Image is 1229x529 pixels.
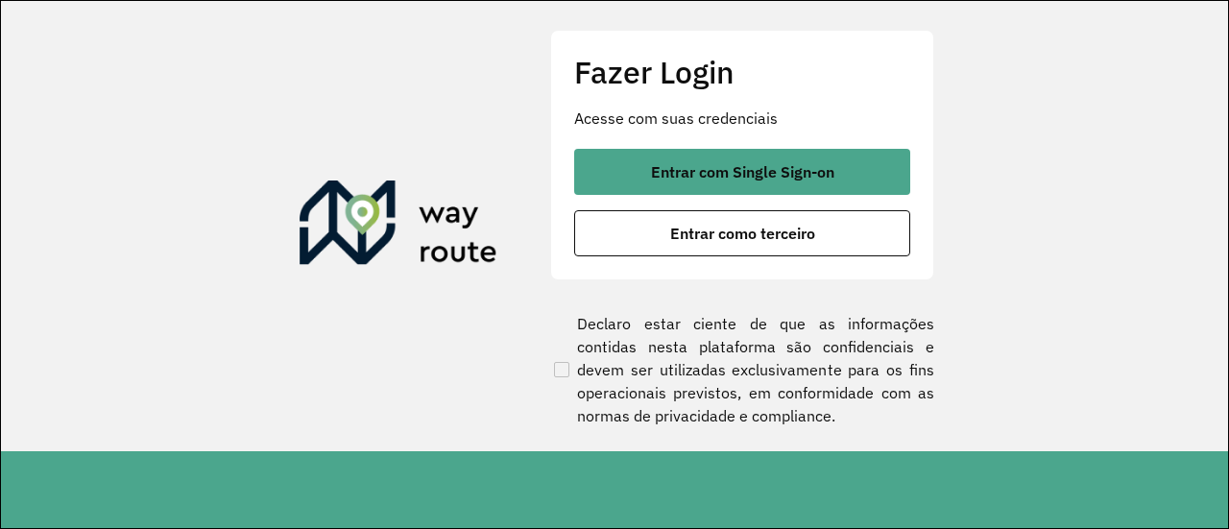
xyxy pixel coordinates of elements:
img: Roteirizador AmbevTech [300,180,497,273]
label: Declaro estar ciente de que as informações contidas nesta plataforma são confidenciais e devem se... [550,312,934,427]
span: Entrar com Single Sign-on [651,164,834,180]
span: Entrar como terceiro [670,226,815,241]
button: button [574,210,910,256]
h2: Fazer Login [574,54,910,90]
p: Acesse com suas credenciais [574,107,910,130]
button: button [574,149,910,195]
